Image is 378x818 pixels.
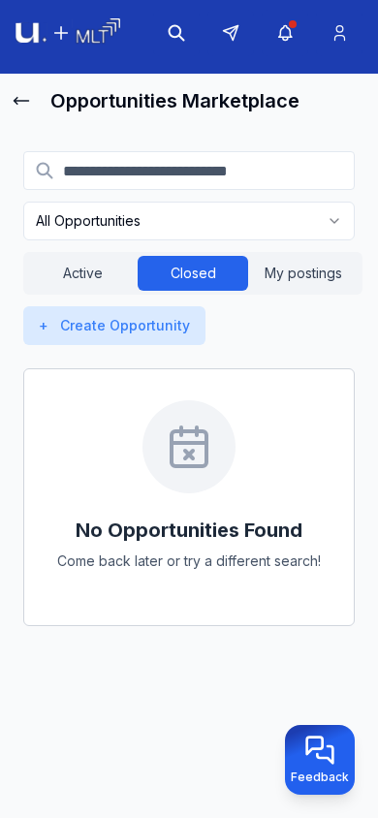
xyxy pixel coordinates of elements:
p: Come back later or try a different search! [57,551,321,571]
img: Logo [16,18,120,48]
button: Closed [138,256,248,291]
button: My postings [248,256,359,291]
span: + [39,316,48,335]
button: Provide feedback [285,725,355,795]
button: +Create Opportunity [23,306,205,345]
span: Feedback [291,770,349,785]
h2: No Opportunities Found [76,517,302,544]
button: Active [27,256,138,291]
h1: Opportunities Marketplace [50,87,299,114]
